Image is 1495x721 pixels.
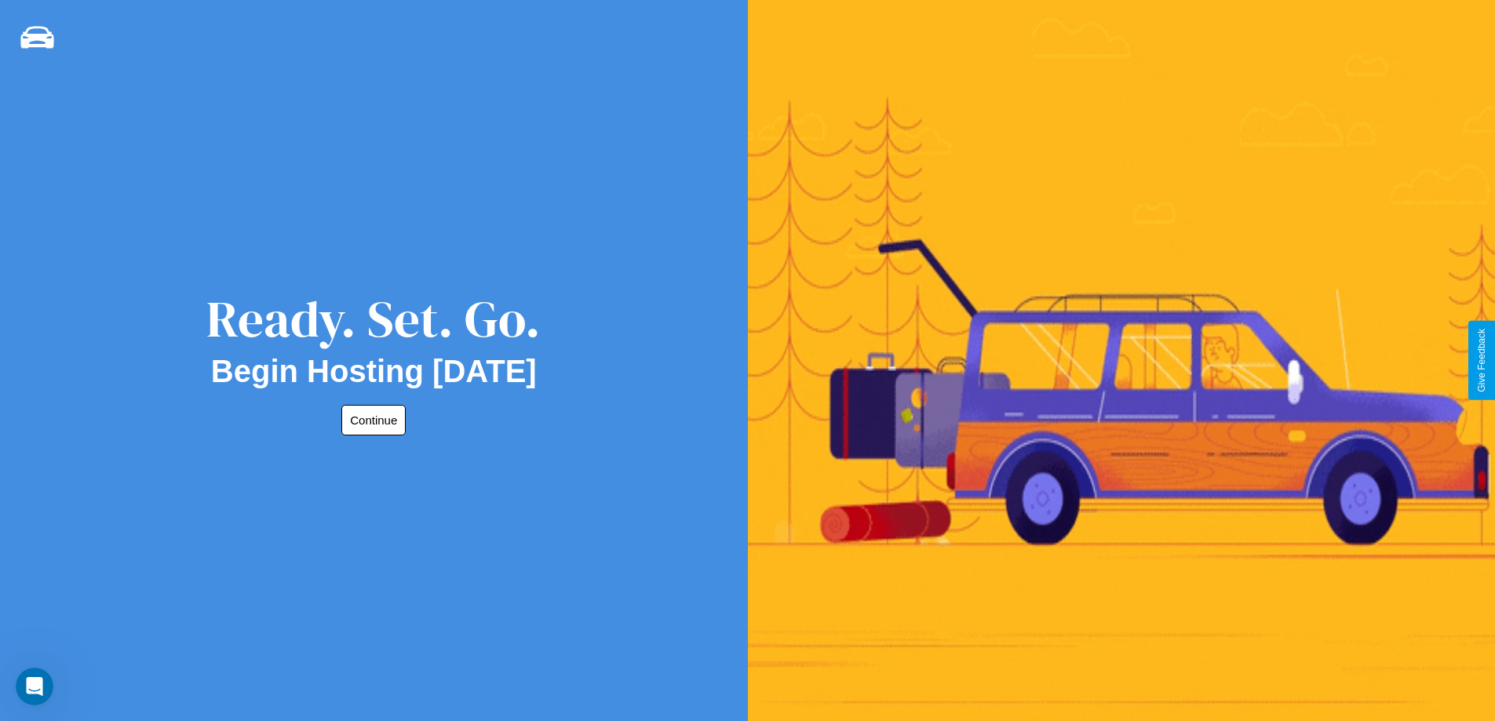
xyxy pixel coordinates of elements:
div: Ready. Set. Go. [206,284,541,354]
iframe: Intercom live chat [16,668,53,705]
h2: Begin Hosting [DATE] [211,354,537,389]
div: Give Feedback [1476,329,1487,392]
button: Continue [341,405,406,435]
